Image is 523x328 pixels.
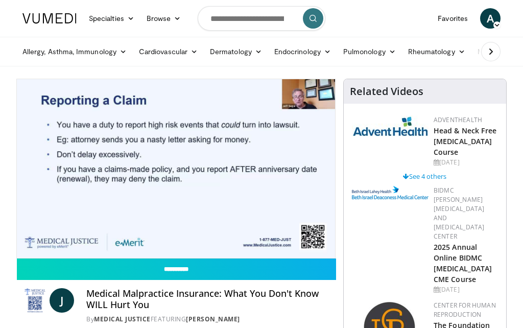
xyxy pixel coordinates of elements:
[434,158,498,167] div: [DATE]
[434,301,496,319] a: Center for Human Reproduction
[133,41,204,62] a: Cardiovascular
[204,41,268,62] a: Dermatology
[186,315,240,323] a: [PERSON_NAME]
[83,8,140,29] a: Specialties
[94,315,151,323] a: Medical Justice
[337,41,402,62] a: Pulmonology
[350,85,423,98] h4: Related Videos
[432,8,474,29] a: Favorites
[402,41,471,62] a: Rheumatology
[403,172,446,181] a: See 4 others
[352,115,429,136] img: 5c3c682d-da39-4b33-93a5-b3fb6ba9580b.jpg.150x105_q85_autocrop_double_scale_upscale_version-0.2.jpg
[352,186,429,199] img: c96b19ec-a48b-46a9-9095-935f19585444.png.150x105_q85_autocrop_double_scale_upscale_version-0.2.png
[434,115,482,124] a: AdventHealth
[268,41,337,62] a: Endocrinology
[50,288,74,313] a: J
[434,242,492,284] a: 2025 Annual Online BIDMC [MEDICAL_DATA] CME Course
[434,126,497,157] a: Head & Neck Free [MEDICAL_DATA] Course
[22,13,77,24] img: VuMedi Logo
[198,6,325,31] input: Search topics, interventions
[86,315,327,324] div: By FEATURING
[434,285,498,294] div: [DATE]
[480,8,501,29] a: A
[17,79,335,258] video-js: Video Player
[16,41,133,62] a: Allergy, Asthma, Immunology
[140,8,187,29] a: Browse
[434,186,484,241] a: BIDMC [PERSON_NAME][MEDICAL_DATA] and [MEDICAL_DATA] Center
[86,288,327,310] h4: Medical Malpractice Insurance: What You Don't Know WILL Hurt You
[25,288,45,313] img: Medical Justice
